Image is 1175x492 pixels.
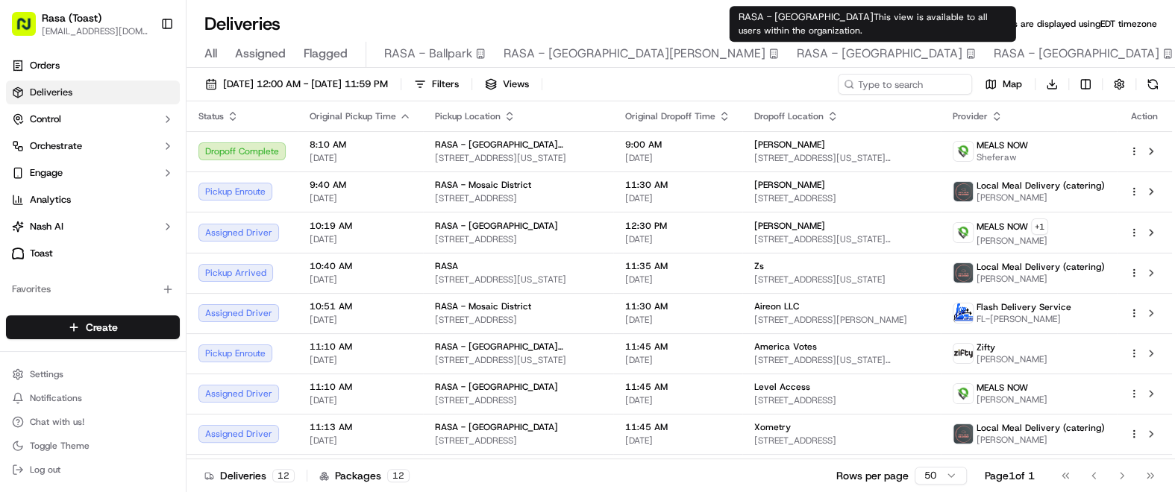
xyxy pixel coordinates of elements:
[977,353,1047,365] span: [PERSON_NAME]
[977,434,1105,446] span: [PERSON_NAME]
[754,421,791,433] span: Xometry
[625,110,715,122] span: Original Dropoff Time
[953,182,973,201] img: lmd_logo.png
[754,152,929,164] span: [STREET_ADDRESS][US_STATE][US_STATE]
[953,344,973,363] img: zifty-logo-trans-sq.png
[6,435,180,456] button: Toggle Theme
[310,192,411,204] span: [DATE]
[30,86,72,99] span: Deliveries
[730,6,1016,42] div: RASA - [GEOGRAPHIC_DATA]
[625,179,730,191] span: 11:30 AM
[310,139,411,151] span: 8:10 AM
[625,421,730,433] span: 11:45 AM
[6,6,154,42] button: Rasa (Toast)[EMAIL_ADDRESS][DOMAIN_NAME]
[198,74,395,95] button: [DATE] 12:00 AM - [DATE] 11:59 PM
[435,381,558,393] span: RASA - [GEOGRAPHIC_DATA]
[6,161,180,185] button: Engage
[977,180,1105,192] span: Local Meal Delivery (catering)
[625,260,730,272] span: 11:35 AM
[953,110,988,122] span: Provider
[1003,78,1022,91] span: Map
[126,334,138,346] div: 💻
[625,139,730,151] span: 9:00 AM
[978,74,1029,95] button: Map
[435,274,601,286] span: [STREET_ADDRESS][US_STATE]
[432,78,459,91] span: Filters
[57,271,88,283] span: [DATE]
[204,468,295,483] div: Deliveries
[435,394,601,406] span: [STREET_ADDRESS]
[30,392,82,404] span: Notifications
[15,59,272,83] p: Welcome 👋
[625,341,730,353] span: 11:45 AM
[435,220,558,232] span: RASA - [GEOGRAPHIC_DATA]
[30,139,82,153] span: Orchestrate
[310,354,411,366] span: [DATE]
[977,221,1028,233] span: MEALS NOW
[310,394,411,406] span: [DATE]
[6,315,180,339] button: Create
[30,193,71,206] span: Analytics
[754,274,929,286] span: [STREET_ADDRESS][US_STATE]
[6,411,180,432] button: Chat with us!
[15,216,39,240] img: Dianne Alexi Soriano
[6,388,180,409] button: Notifications
[754,179,825,191] span: [PERSON_NAME]
[30,464,60,476] span: Log out
[6,242,180,265] a: Toast
[977,139,1028,151] span: MEALS NOW
[953,384,973,403] img: melas_now_logo.png
[625,274,730,286] span: [DATE]
[42,25,148,37] span: [EMAIL_ADDRESS][DOMAIN_NAME]
[435,260,458,272] span: RASA
[120,327,245,353] a: 💻API Documentation
[6,54,180,78] a: Orders
[838,74,972,95] input: Type to search
[625,233,730,245] span: [DATE]
[30,368,63,380] span: Settings
[67,142,245,157] div: Start new chat
[1142,74,1163,95] button: Refresh
[981,18,1157,30] span: All times are displayed using EDT timezone
[435,139,601,151] span: RASA - [GEOGRAPHIC_DATA][PERSON_NAME]
[435,233,601,245] span: [STREET_ADDRESS]
[39,95,269,111] input: Got a question? Start typing here...
[42,10,101,25] button: Rasa (Toast)
[435,300,531,312] span: RASA - Mosaic District
[310,274,411,286] span: [DATE]
[754,300,799,312] span: Aireon LLC
[625,192,730,204] span: [DATE]
[204,45,217,63] span: All
[478,74,536,95] button: Views
[754,381,810,393] span: Level Access
[977,273,1105,285] span: [PERSON_NAME]
[977,394,1047,406] span: [PERSON_NAME]
[67,157,205,168] div: We're available if you need us!
[310,300,411,312] span: 10:51 AM
[977,235,1048,247] span: [PERSON_NAME]
[953,263,973,283] img: lmd_logo.png
[953,303,973,323] img: main-logo.png
[310,220,411,232] span: 10:19 AM
[310,381,411,393] span: 11:10 AM
[141,332,239,347] span: API Documentation
[310,314,411,326] span: [DATE]
[977,301,1071,313] span: Flash Delivery Service
[231,190,272,208] button: See all
[6,107,180,131] button: Control
[6,459,180,480] button: Log out
[504,45,765,63] span: RASA - [GEOGRAPHIC_DATA][PERSON_NAME]
[977,313,1071,325] span: FL-[PERSON_NAME]
[30,332,114,347] span: Knowledge Base
[435,179,531,191] span: RASA - Mosaic District
[148,369,181,380] span: Pylon
[739,11,988,37] span: This view is available to all users within the organization.
[1031,218,1048,235] button: +1
[310,110,396,122] span: Original Pickup Time
[953,142,973,161] img: melas_now_logo.png
[754,110,824,122] span: Dropoff Location
[977,382,1028,394] span: MEALS NOW
[30,440,90,452] span: Toggle Theme
[977,341,995,353] span: Zifty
